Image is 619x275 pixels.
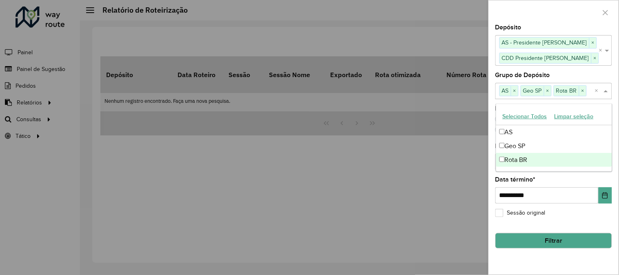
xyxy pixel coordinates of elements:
button: Limpar seleção [551,110,597,123]
span: × [589,38,597,48]
label: Data término [495,175,536,184]
span: CDD Presidente [PERSON_NAME] [500,53,591,63]
label: Sessão original [495,208,546,217]
span: × [579,86,586,96]
span: AS - Presidente [PERSON_NAME] [500,38,589,47]
label: Filtrar por [495,104,527,113]
span: × [544,86,551,96]
div: Rota BR [496,153,612,167]
label: Depósito [495,22,521,32]
ng-dropdown-panel: Options list [496,104,612,172]
span: Clear all [599,46,604,55]
span: × [591,53,599,63]
div: Geo SP [496,139,612,153]
span: AS [500,86,511,95]
span: Rota BR [554,86,579,95]
span: Geo SP [521,86,544,95]
label: Grupo de Depósito [495,70,550,80]
div: AS [496,125,612,139]
span: × [511,86,518,96]
button: Filtrar [495,233,612,248]
button: Selecionar Todos [499,110,551,123]
span: Clear all [595,86,602,96]
button: Choose Date [599,187,612,204]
